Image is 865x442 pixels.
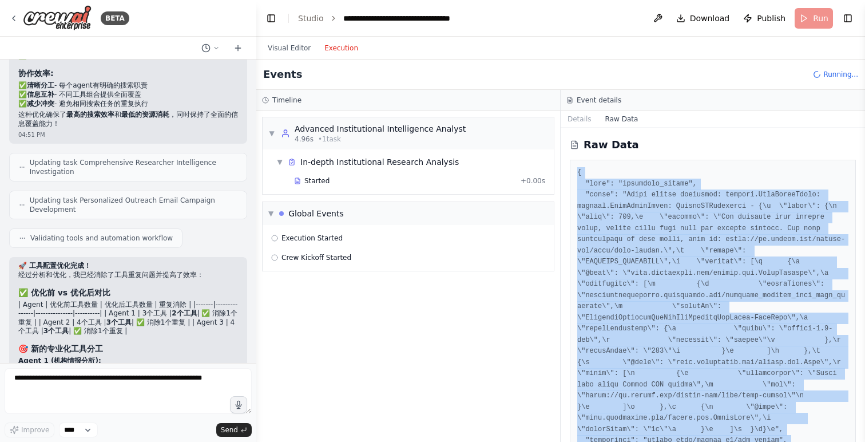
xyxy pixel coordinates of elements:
[30,234,173,243] span: Validating tools and automation workflow
[197,41,224,55] button: Switch to previous chat
[584,137,639,153] h2: Raw Data
[27,81,54,89] strong: 清晰分工
[318,41,365,55] button: Execution
[21,425,49,435] span: Improve
[281,234,343,243] span: Execution Started
[288,208,344,219] div: Global Events
[23,5,92,31] img: Logo
[66,110,114,119] strong: 最高的搜索效率
[577,96,621,105] h3: Event details
[101,11,129,25] div: BETA
[18,262,91,270] strong: 🚀 工具配置优化完成！
[106,318,132,326] strong: 3个工具
[5,423,54,437] button: Improve
[561,111,598,127] button: Details
[318,135,341,144] span: • 1 task
[840,10,856,26] button: Show right sidebar
[18,271,238,280] p: 经过分析和优化，我已经消除了工具重复问题并提高了效率：
[757,13,785,24] span: Publish
[272,96,301,105] h3: Timeline
[216,423,252,437] button: Send
[172,309,197,317] strong: 2个工具
[230,396,247,413] button: Click to speak your automation idea
[229,41,247,55] button: Start a new chat
[27,100,54,108] strong: 减少冲突
[739,8,790,29] button: Publish
[298,13,472,24] nav: breadcrumb
[30,196,237,214] span: Updating task Personalized Outreach Email Campaign Development
[598,111,645,127] button: Raw Data
[304,176,330,186] span: Started
[221,425,238,435] span: Send
[18,68,238,79] h3: :
[18,288,110,297] strong: ✅ 优化前 vs 优化后对比
[300,156,459,168] div: In-depth Institutional Research Analysis
[823,70,858,79] span: Running...
[295,123,466,135] div: Advanced Institutional Intelligence Analyst
[263,10,279,26] button: Hide left sidebar
[268,129,275,138] span: ▼
[261,41,318,55] button: Visual Editor
[18,81,238,108] p: ✅ - 每个agent有明确的搜索职责 ✅ - 不同工具组合提供全面覆盖 ✅ - 避免相同搜索任务的重复执行
[18,131,238,139] div: 04:51 PM
[30,158,237,176] span: Updating task Comprehensive Researcher Intelligence Investigation
[268,209,273,218] span: ▼
[295,135,314,144] span: 4.96s
[18,301,238,336] p: | Agent | 优化前工具数量 | 优化后工具数量 | 重复消除 | |-------|---------------|---------------|----------| | Agent...
[298,14,324,23] a: Studio
[18,344,103,353] strong: 🎯 新的专业化工具分工
[18,357,101,365] strong: Agent 1 (机构情报分析):
[276,157,283,167] span: ▼
[281,253,351,262] span: Crew Kickoff Started
[43,327,69,335] strong: 3个工具
[18,110,238,128] p: 这种优化确保了 和 ，同时保持了全面的信息覆盖能力！
[521,176,545,186] span: + 0.00s
[121,110,169,119] strong: 最低的资源消耗
[27,52,68,60] strong: 提高搜索质量
[18,69,50,78] strong: 协作效率
[672,8,735,29] button: Download
[27,90,54,98] strong: 信息互补
[263,66,302,82] h2: Events
[690,13,730,24] span: Download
